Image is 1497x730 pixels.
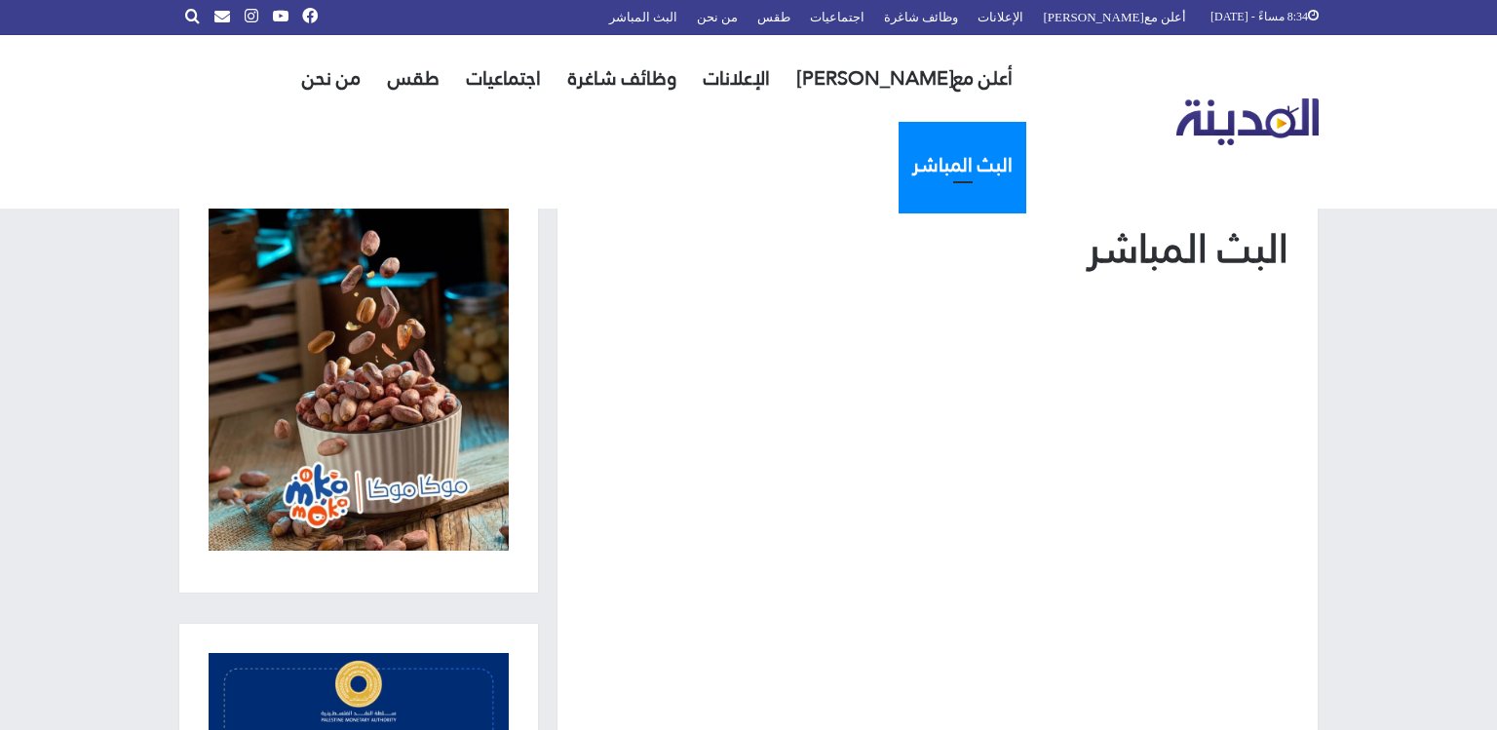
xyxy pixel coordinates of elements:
a: من نحن [288,35,374,122]
a: الإعلانات [690,35,784,122]
a: اجتماعيات [453,35,555,122]
a: البث المباشر [899,122,1026,209]
a: وظائف شاغرة [555,35,690,122]
img: تلفزيون المدينة [1176,98,1320,146]
h1: البث المباشر [587,221,1288,277]
a: طقس [374,35,453,122]
a: أعلن مع[PERSON_NAME] [784,35,1026,122]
